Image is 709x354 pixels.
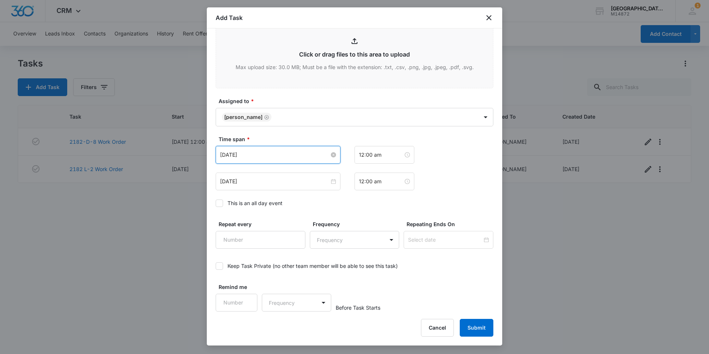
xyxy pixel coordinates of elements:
div: [PERSON_NAME] [224,115,263,120]
input: Number [216,294,257,312]
label: Time span [219,135,496,143]
button: Cancel [421,319,454,337]
button: close [484,13,493,22]
div: Keep Task Private (no other team member will be able to see this task) [227,262,398,270]
span: close-circle [331,152,336,157]
input: Feb 16, 2023 [220,177,329,185]
input: Select date [408,236,482,244]
label: Repeating Ends On [407,220,496,228]
label: Assigned to [219,97,496,105]
div: This is an all day event [227,199,282,207]
div: Remove Jonathan Guptill [263,115,269,120]
input: 12:00 am [359,151,403,159]
label: Remind me [219,283,260,291]
input: 12:00 am [359,177,403,185]
span: Before Task Starts [336,304,380,312]
input: Feb 16, 2023 [220,151,329,159]
label: Repeat every [219,220,308,228]
label: Frequency [313,220,403,228]
button: Submit [460,319,493,337]
input: Number [216,231,305,249]
h1: Add Task [216,13,243,22]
